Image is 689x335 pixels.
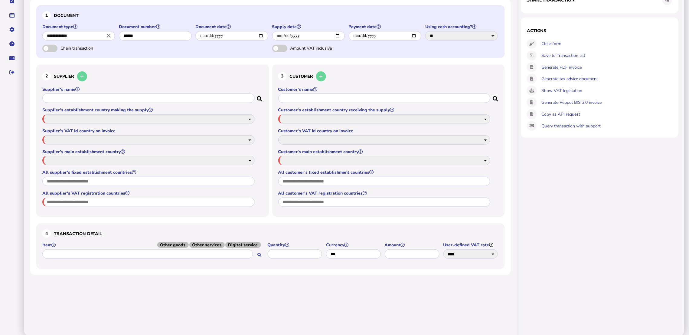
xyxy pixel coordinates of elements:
[36,64,269,217] section: Define the seller
[42,229,51,238] div: 4
[6,38,18,50] button: Help pages
[6,52,18,64] button: Raise a support ticket
[42,24,116,30] label: Document type
[42,11,51,20] div: 1
[119,24,192,30] label: Document number
[6,66,18,79] button: Sign out
[42,11,499,20] h3: Document
[36,223,505,269] section: Define the item, and answer additional questions
[6,9,18,22] button: Data manager
[278,128,491,134] label: Customer's VAT Id country on invoice
[42,242,265,248] label: Item
[278,169,491,175] label: All customer's fixed establishment countries
[42,72,51,80] div: 2
[316,71,326,81] button: Add a new customer to the database
[42,71,263,82] h3: Supplier
[278,149,491,155] label: Customer's main establishment country
[77,71,87,81] button: Add a new supplier to the database
[42,24,116,45] app-field: Select a document type
[257,94,263,99] i: Search for a dummy seller
[10,15,15,16] i: Data manager
[290,45,354,51] span: Amount VAT inclusive
[278,107,491,113] label: Customer's establishment country receiving the supply
[225,242,261,248] span: Digital service
[268,242,323,248] label: Quantity
[42,149,256,155] label: Supplier's main establishment country
[6,23,18,36] button: Manage settings
[42,169,256,175] label: All supplier's fixed establishment countries
[278,87,491,92] label: Customer's name
[42,128,256,134] label: Supplier's VAT Id country on invoice
[189,242,225,248] span: Other services
[278,71,499,82] h3: Customer
[527,28,672,34] h1: Actions
[493,94,499,99] i: Search for a dummy customer
[42,190,256,196] label: All supplier's VAT registration countries
[278,72,287,80] div: 3
[349,24,422,30] label: Payment date
[443,242,499,248] label: User-defined VAT rate
[157,242,189,248] span: Other goods
[42,87,256,92] label: Supplier's name
[42,229,499,238] h3: Transaction detail
[425,24,499,30] label: Using cash accounting?
[255,250,265,260] button: Search for an item by HS code or use natural language description
[278,190,491,196] label: All customer's VAT registration countries
[326,242,382,248] label: Currency
[385,242,440,248] label: Amount
[60,45,124,51] span: Chain transaction
[272,24,346,30] label: Supply date
[42,107,256,113] label: Supplier's establishment country making the supply
[195,24,269,30] label: Document date
[105,32,112,39] i: Close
